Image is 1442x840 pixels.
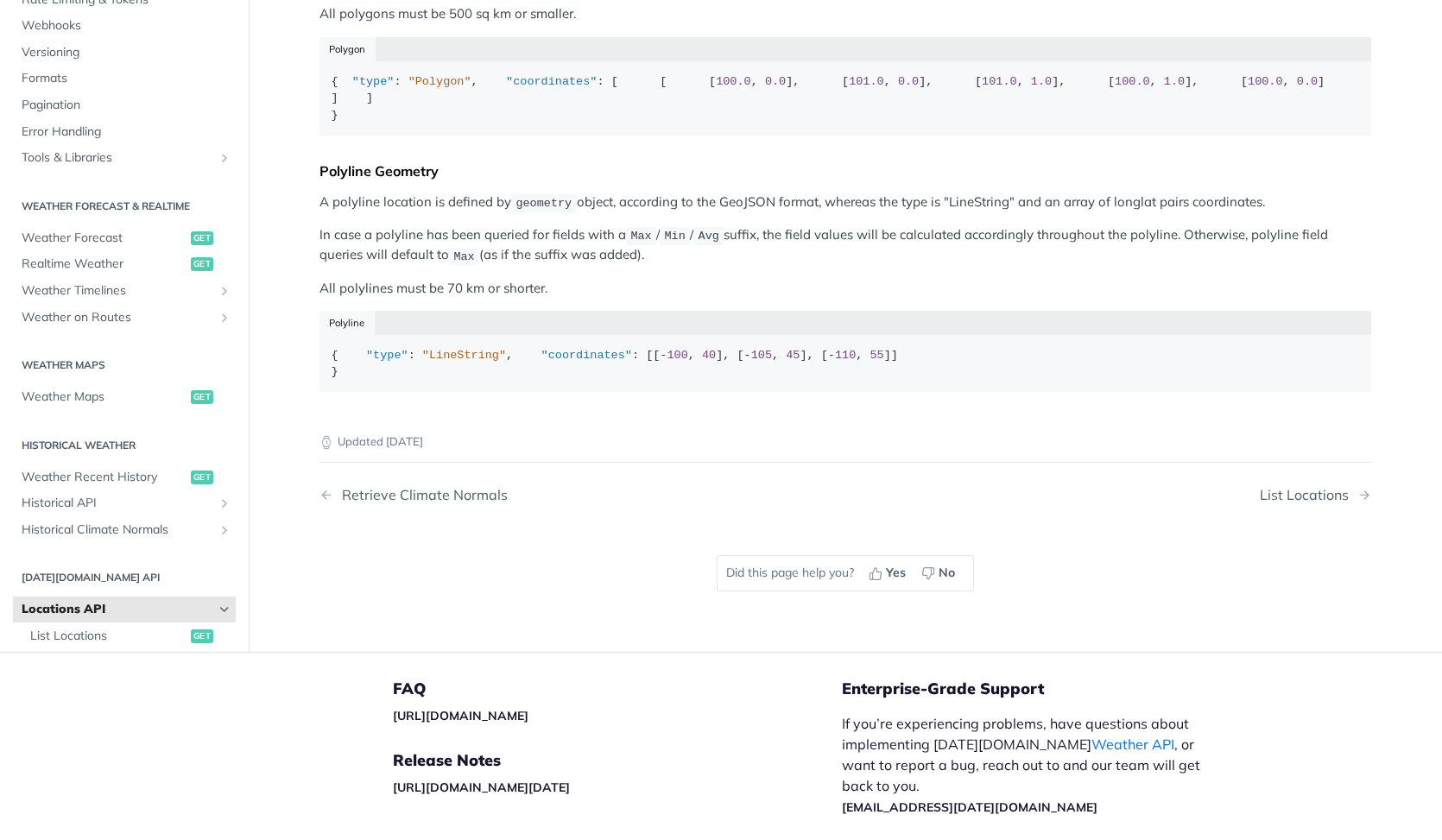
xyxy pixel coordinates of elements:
[515,197,572,210] span: geometry
[319,470,1371,521] nav: Pagination Controls
[393,750,842,771] h5: Release Notes
[13,199,236,214] h2: Weather Forecast & realtime
[218,311,231,325] button: Show subpages for Weather on Routes
[699,230,719,243] span: Avg
[13,570,236,585] h2: [DATE][DOMAIN_NAME] API
[22,17,231,35] span: Webhooks
[22,649,236,675] a: Create a Locationpost
[13,40,236,66] a: Versioning
[13,438,236,453] h2: Historical Weather
[22,97,231,114] span: Pagination
[828,349,835,362] span: -
[13,225,236,251] a: Weather Forecastget
[319,193,1371,212] p: A polyline location is defined by object, according to the GeoJSON format, whereas the type is "L...
[453,249,474,262] span: Max
[842,713,1218,817] p: If you’re experiencing problems, have questions about implementing [DATE][DOMAIN_NAME] , or want ...
[22,469,187,486] span: Weather Recent History
[13,464,236,490] a: Weather Recent Historyget
[22,282,213,300] span: Weather Timelines
[191,390,213,404] span: get
[13,66,236,92] a: Formats
[366,349,408,362] span: "type"
[786,349,800,362] span: 45
[886,564,906,582] span: Yes
[744,349,751,362] span: -
[30,628,187,645] span: List Locations
[319,162,1371,180] div: Polyline Geometry
[22,256,187,273] span: Realtime Weather
[898,75,919,88] span: 0.0
[842,679,1246,699] h5: Enterprise-Grade Support
[191,471,213,484] span: get
[849,75,884,88] span: 101.0
[13,357,236,373] h2: Weather Maps
[218,151,231,165] button: Show subpages for Tools & Libraries
[660,349,667,362] span: -
[22,44,231,61] span: Versioning
[667,349,687,362] span: 100
[541,349,632,362] span: "coordinates"
[352,75,395,88] span: "type"
[191,257,213,271] span: get
[1260,487,1357,503] div: List Locations
[13,251,236,277] a: Realtime Weatherget
[835,349,856,362] span: 110
[393,780,570,795] a: [URL][DOMAIN_NAME][DATE]
[22,309,213,326] span: Weather on Routes
[664,230,685,243] span: Min
[863,560,915,586] button: Yes
[218,603,231,616] button: Hide subpages for Locations API
[22,388,187,406] span: Weather Maps
[319,4,1371,24] p: All polygons must be 500 sq km or smaller.
[717,555,974,591] div: Did this page help you?
[319,225,1371,266] p: In case a polyline has been queried for fields with a / / suffix, the field values will be calcul...
[22,601,213,618] span: Locations API
[191,629,213,643] span: get
[13,13,236,39] a: Webhooks
[765,75,786,88] span: 0.0
[13,597,236,622] a: Locations APIHide subpages for Locations API
[1248,75,1283,88] span: 100.0
[22,623,236,649] a: List Locationsget
[842,799,1097,815] a: [EMAIL_ADDRESS][DATE][DOMAIN_NAME]
[333,487,508,503] div: Retrieve Climate Normals
[422,349,506,362] span: "LineString"
[13,384,236,410] a: Weather Mapsget
[751,349,772,362] span: 105
[13,305,236,331] a: Weather on RoutesShow subpages for Weather on Routes
[319,487,770,503] a: Previous Page: Retrieve Climate Normals
[1260,487,1371,503] a: Next Page: List Locations
[393,708,528,723] a: [URL][DOMAIN_NAME]
[1115,75,1150,88] span: 100.0
[332,73,1360,124] div: { : , : [ [ [ , ], [ , ], [ , ], [ , ], [ , ] ] ] }
[22,123,231,141] span: Error Handling
[408,75,471,88] span: "Polygon"
[319,279,1371,299] p: All polylines must be 70 km or shorter.
[870,349,884,362] span: 55
[22,495,213,512] span: Historical API
[319,433,1371,451] p: Updated [DATE]
[218,496,231,510] button: Show subpages for Historical API
[22,230,187,247] span: Weather Forecast
[1297,75,1318,88] span: 0.0
[218,523,231,537] button: Show subpages for Historical Climate Normals
[13,92,236,118] a: Pagination
[1091,736,1174,753] a: Weather API
[630,230,651,243] span: Max
[13,278,236,304] a: Weather TimelinesShow subpages for Weather Timelines
[22,149,213,167] span: Tools & Libraries
[13,119,236,145] a: Error Handling
[393,679,842,699] h5: FAQ
[13,490,236,516] a: Historical APIShow subpages for Historical API
[1031,75,1052,88] span: 1.0
[218,284,231,298] button: Show subpages for Weather Timelines
[332,347,1360,381] div: { : , : [[ , ], [ , ], [ , ]] }
[915,560,964,586] button: No
[191,231,213,245] span: get
[716,75,751,88] span: 100.0
[22,70,231,87] span: Formats
[13,145,236,171] a: Tools & LibrariesShow subpages for Tools & Libraries
[506,75,597,88] span: "coordinates"
[702,349,716,362] span: 40
[1164,75,1185,88] span: 1.0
